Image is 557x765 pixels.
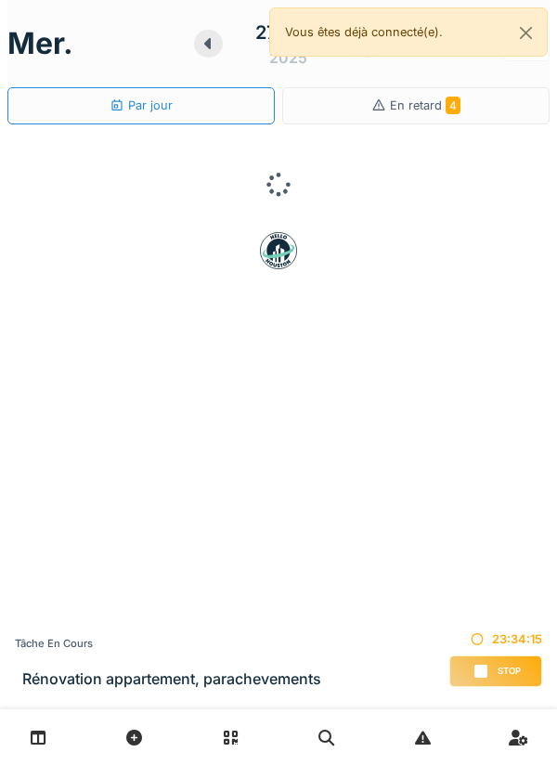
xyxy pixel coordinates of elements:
[446,97,460,114] span: 4
[15,636,321,652] div: Tâche en cours
[449,630,542,648] div: 23:34:15
[505,8,547,58] button: Close
[390,98,460,112] span: En retard
[498,665,521,678] span: Stop
[22,670,321,688] h3: Rénovation appartement, parachevements
[7,26,73,61] h1: mer.
[255,19,321,46] div: 27 août
[269,46,307,69] div: 2025
[269,7,548,57] div: Vous êtes déjà connecté(e).
[110,97,173,114] div: Par jour
[260,232,297,269] img: badge-BVDL4wpA.svg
